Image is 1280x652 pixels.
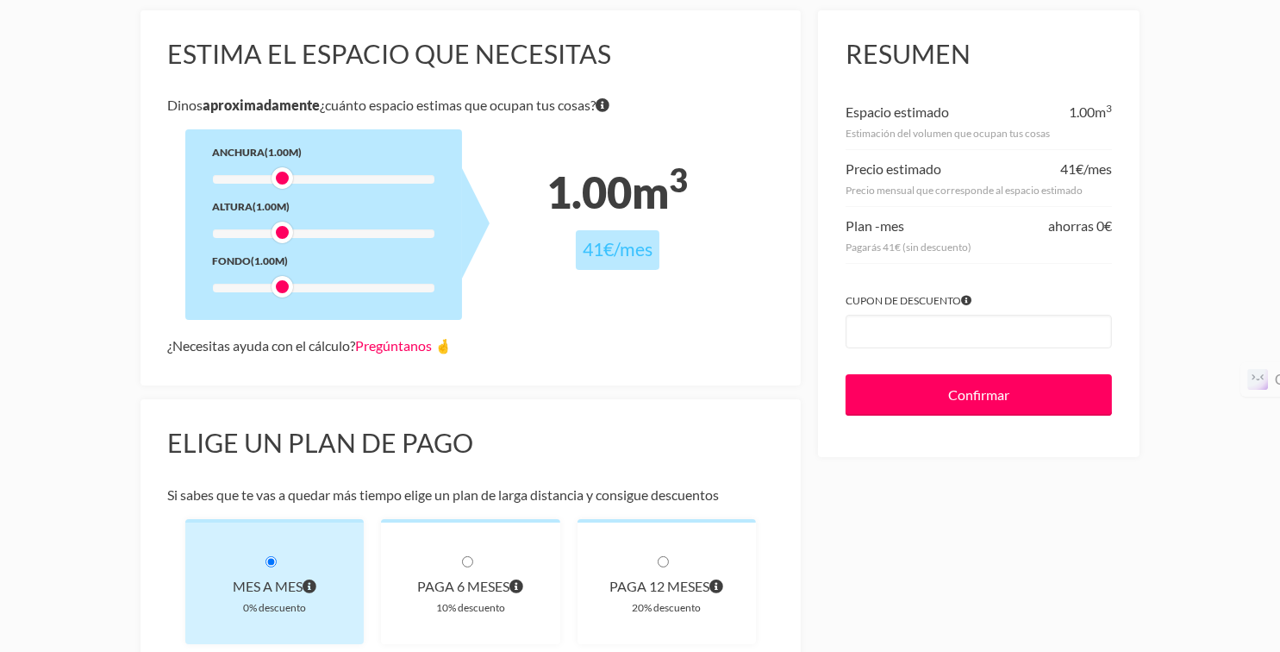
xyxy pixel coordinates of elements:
span: /mes [614,238,652,260]
div: Pagarás 41€ (sin descuento) [846,238,1112,256]
div: Precio mensual que corresponde al espacio estimado [846,181,1112,199]
span: Si tienes dudas sobre volumen exacto de tus cosas no te preocupes porque nuestro equipo te dirá e... [596,93,610,117]
sup: 3 [669,160,688,199]
div: 20% descuento [605,599,729,617]
span: 41€ [583,238,614,260]
span: /mes [1083,160,1112,177]
div: Anchura [213,143,434,161]
span: m [1095,103,1112,120]
span: Si tienes algún cupón introdúcelo para aplicar el descuento [961,292,971,310]
span: 41€ [1060,160,1083,177]
div: Mes a mes [213,574,337,599]
span: (1.00m) [265,146,303,159]
span: mes [880,217,904,234]
span: (1.00m) [252,254,289,267]
h3: Elige un plan de pago [168,427,774,460]
a: Pregúntanos 🤞 [356,337,453,354]
label: Cupon de descuento [846,292,1112,310]
div: Widget de chat [971,432,1280,652]
span: Pagas al principio de cada mes por el volumen que ocupan tus cosas. A diferencia de otros planes ... [303,574,316,599]
input: Confirmar [846,374,1112,416]
div: Altura [213,197,434,216]
span: 1.00 [546,166,632,218]
iframe: Chat Widget [971,432,1280,652]
p: Si sabes que te vas a quedar más tiempo elige un plan de larga distancia y consigue descuentos [168,483,774,507]
span: m [632,166,688,218]
div: ahorras 0€ [1048,214,1112,238]
span: Pagas cada 12 meses por el volumen que ocupan tus cosas. El precio incluye el descuento de 20% y ... [709,574,723,599]
h3: Estima el espacio que necesitas [168,38,774,71]
div: Plan - [846,214,904,238]
span: 1.00 [1069,103,1095,120]
div: Precio estimado [846,157,941,181]
div: Espacio estimado [846,100,949,124]
div: Fondo [213,252,434,270]
p: Dinos ¿cuánto espacio estimas que ocupan tus cosas? [168,93,774,117]
div: paga 6 meses [409,574,533,599]
div: ¿Necesitas ayuda con el cálculo? [168,334,774,358]
div: Estimación del volumen que ocupan tus cosas [846,124,1112,142]
sup: 3 [1106,102,1112,115]
b: aproximadamente [203,97,321,113]
span: Pagas cada 6 meses por el volumen que ocupan tus cosas. El precio incluye el descuento de 10% y e... [509,574,523,599]
span: (1.00m) [253,200,290,213]
h3: Resumen [846,38,1112,71]
div: 10% descuento [409,599,533,617]
div: paga 12 meses [605,574,729,599]
div: 0% descuento [213,599,337,617]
